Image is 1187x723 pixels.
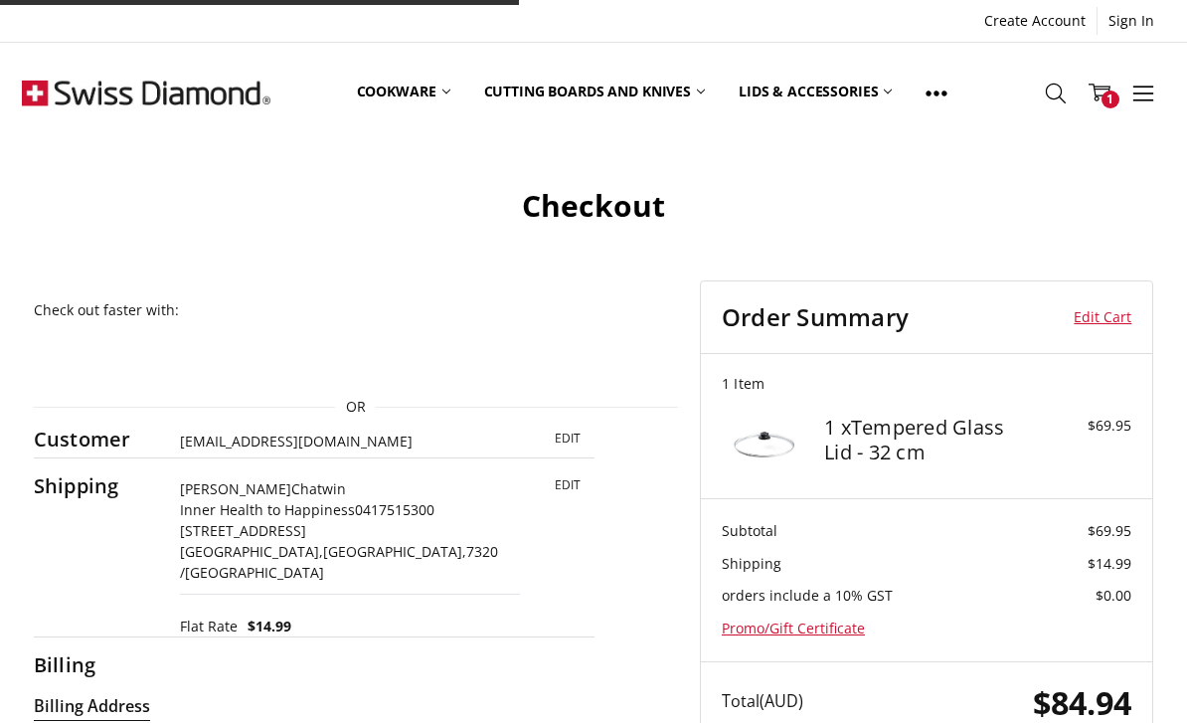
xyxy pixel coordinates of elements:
h3: Order Summary [722,302,1035,332]
span: Chatwin [291,479,346,498]
span: [GEOGRAPHIC_DATA], [180,542,323,561]
span: [PERSON_NAME] [180,479,291,498]
h2: Billing [34,652,159,677]
a: Edit Cart [1035,302,1131,332]
span: [GEOGRAPHIC_DATA] [185,563,324,582]
span: Subtotal [722,521,777,540]
a: Create Account [973,7,1097,35]
h2: Customer [34,427,159,452]
h4: 1 x Tempered Glass Lid - 32 cm [824,415,1024,464]
span: $14.99 [1088,554,1131,573]
a: Lids & Accessories [722,48,909,135]
span: [GEOGRAPHIC_DATA], [323,542,466,561]
h3: 1 Item [722,375,1131,393]
h2: Shipping [34,473,159,498]
a: 1 [1078,68,1121,117]
span: 7320 / [180,542,498,582]
legend: Billing Address [34,694,150,721]
span: [STREET_ADDRESS] [180,521,306,540]
span: Flat Rate [180,616,238,636]
button: Edit [541,472,594,498]
span: OR [335,396,376,418]
span: 1 [1102,90,1119,108]
iframe: PayPal-paypal [34,338,352,374]
h1: Checkout [22,187,1164,225]
a: Cutting boards and knives [467,48,723,135]
a: Promo/Gift Certificate [722,619,865,637]
button: Edit [541,426,594,452]
a: Show All [909,48,964,137]
span: Shipping [722,554,781,573]
span: $0.00 [1096,586,1131,605]
p: Check out faster with: [34,299,678,320]
span: Total (AUD) [722,690,803,712]
img: Free Shipping On Every Order [22,43,270,142]
div: $69.95 [1029,415,1131,436]
span: $14.99 [238,616,292,636]
span: Inner Health to Happiness [180,500,355,519]
span: $69.95 [1088,521,1131,540]
a: Cookware [340,48,467,135]
a: Sign In [1098,7,1165,35]
div: [EMAIL_ADDRESS][DOMAIN_NAME] [180,431,499,452]
span: orders include a 10% GST [722,586,893,605]
span: 0417515300 [355,500,434,519]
